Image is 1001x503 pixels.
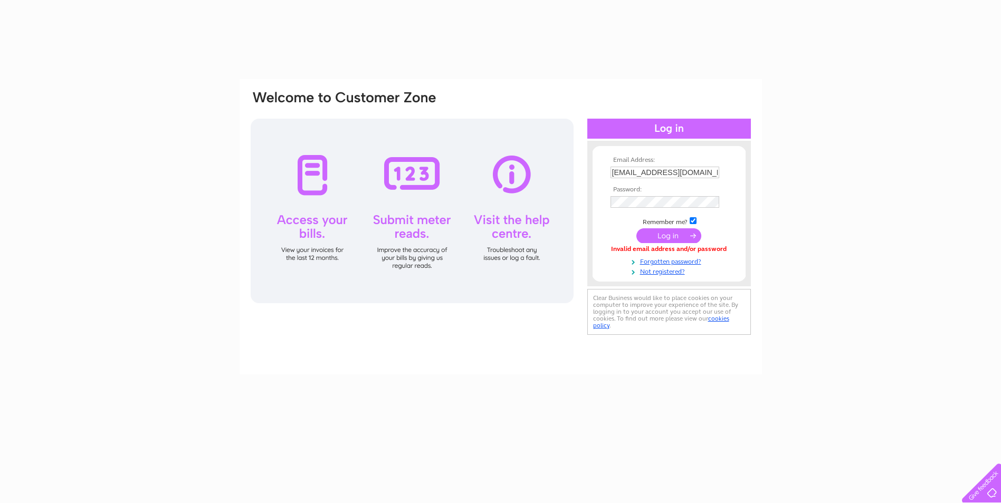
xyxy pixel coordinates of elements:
[593,315,729,329] a: cookies policy
[587,289,751,335] div: Clear Business would like to place cookies on your computer to improve your experience of the sit...
[608,216,730,226] td: Remember me?
[611,266,730,276] a: Not registered?
[611,256,730,266] a: Forgotten password?
[608,186,730,194] th: Password:
[608,157,730,164] th: Email Address:
[611,246,728,253] div: Invalid email address and/or password
[636,228,701,243] input: Submit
